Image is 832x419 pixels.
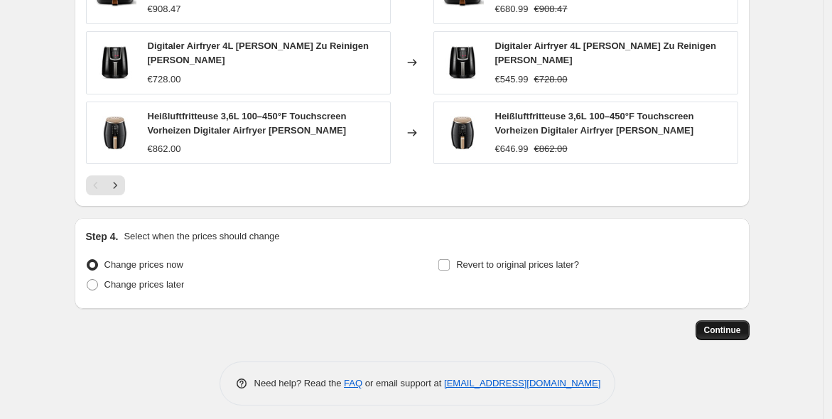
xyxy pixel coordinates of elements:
[362,378,444,388] span: or email support at
[495,142,529,156] div: €646.99
[441,111,484,154] img: 31-Jut9-gvL_80x.jpg
[344,378,362,388] a: FAQ
[148,40,369,65] span: Digitaler Airfryer 4L [PERSON_NAME] Zu Reinigen [PERSON_NAME]
[534,72,568,87] strike: €728.00
[86,175,125,195] nav: Pagination
[444,378,600,388] a: [EMAIL_ADDRESS][DOMAIN_NAME]
[534,142,568,156] strike: €862.00
[124,229,279,244] p: Select when the prices should change
[148,2,181,16] div: €908.47
[495,111,694,136] span: Heißluftfritteuse 3,6L 100–450°F Touchscreen Vorheizen Digitaler Airfryer [PERSON_NAME]
[495,40,716,65] span: Digitaler Airfryer 4L [PERSON_NAME] Zu Reinigen [PERSON_NAME]
[105,175,125,195] button: Next
[254,378,345,388] span: Need help? Read the
[148,111,347,136] span: Heißluftfritteuse 3,6L 100–450°F Touchscreen Vorheizen Digitaler Airfryer [PERSON_NAME]
[704,325,741,336] span: Continue
[495,2,529,16] div: €680.99
[534,2,568,16] strike: €908.47
[495,72,529,87] div: €545.99
[456,259,579,270] span: Revert to original prices later?
[441,41,484,84] img: 31i5tczb5UL_80x.jpg
[104,259,183,270] span: Change prices now
[696,320,750,340] button: Continue
[94,41,136,84] img: 31i5tczb5UL_80x.jpg
[148,72,181,87] div: €728.00
[104,279,185,290] span: Change prices later
[86,229,119,244] h2: Step 4.
[94,111,136,154] img: 31-Jut9-gvL_80x.jpg
[148,142,181,156] div: €862.00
